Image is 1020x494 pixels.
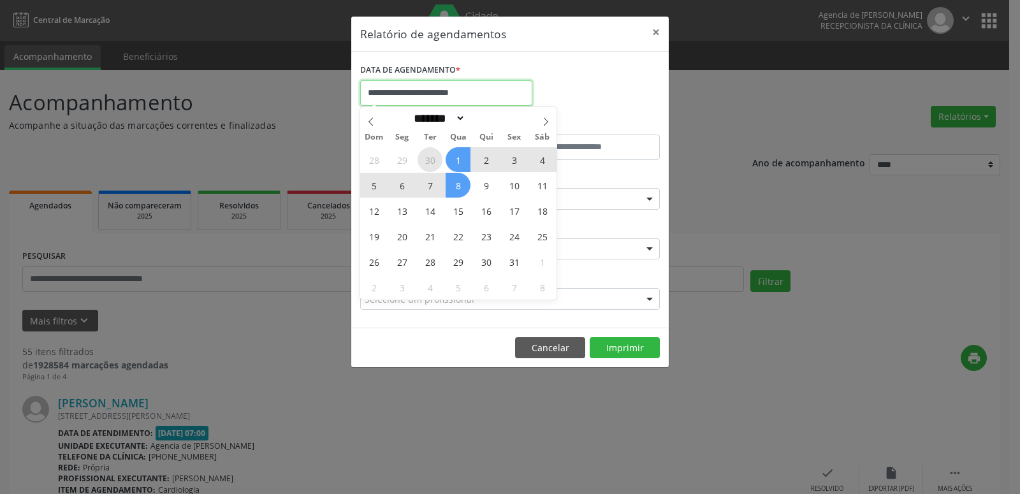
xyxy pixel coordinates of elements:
span: Novembro 4, 2025 [418,275,442,300]
label: DATA DE AGENDAMENTO [360,61,460,80]
span: Outubro 4, 2025 [530,147,555,172]
span: Outubro 5, 2025 [361,173,386,198]
span: Qua [444,133,472,142]
span: Seg [388,133,416,142]
span: Setembro 30, 2025 [418,147,442,172]
button: Imprimir [590,337,660,359]
span: Setembro 28, 2025 [361,147,386,172]
span: Outubro 18, 2025 [530,198,555,223]
span: Outubro 2, 2025 [474,147,499,172]
span: Outubro 11, 2025 [530,173,555,198]
h5: Relatório de agendamentos [360,25,506,42]
span: Qui [472,133,500,142]
span: Sáb [528,133,557,142]
span: Dom [360,133,388,142]
button: Close [643,17,669,48]
span: Novembro 3, 2025 [390,275,414,300]
span: Outubro 15, 2025 [446,198,470,223]
span: Outubro 6, 2025 [390,173,414,198]
span: Outubro 13, 2025 [390,198,414,223]
span: Novembro 5, 2025 [446,275,470,300]
select: Month [409,112,465,125]
span: Outubro 3, 2025 [502,147,527,172]
span: Outubro 31, 2025 [502,249,527,274]
span: Outubro 25, 2025 [530,224,555,249]
span: Outubro 7, 2025 [418,173,442,198]
span: Outubro 24, 2025 [502,224,527,249]
span: Outubro 8, 2025 [446,173,470,198]
button: Cancelar [515,337,585,359]
span: Outubro 22, 2025 [446,224,470,249]
span: Outubro 19, 2025 [361,224,386,249]
span: Novembro 2, 2025 [361,275,386,300]
span: Ter [416,133,444,142]
span: Outubro 17, 2025 [502,198,527,223]
span: Novembro 7, 2025 [502,275,527,300]
span: Selecione um profissional [365,293,474,306]
span: Sex [500,133,528,142]
span: Outubro 14, 2025 [418,198,442,223]
span: Novembro 1, 2025 [530,249,555,274]
span: Outubro 21, 2025 [418,224,442,249]
label: ATÉ [513,115,660,134]
span: Outubro 27, 2025 [390,249,414,274]
span: Outubro 28, 2025 [418,249,442,274]
span: Outubro 9, 2025 [474,173,499,198]
span: Setembro 29, 2025 [390,147,414,172]
span: Outubro 23, 2025 [474,224,499,249]
span: Outubro 29, 2025 [446,249,470,274]
span: Outubro 30, 2025 [474,249,499,274]
span: Outubro 26, 2025 [361,249,386,274]
span: Outubro 20, 2025 [390,224,414,249]
span: Outubro 1, 2025 [446,147,470,172]
input: Year [465,112,507,125]
span: Outubro 10, 2025 [502,173,527,198]
span: Novembro 8, 2025 [530,275,555,300]
span: Novembro 6, 2025 [474,275,499,300]
span: Outubro 12, 2025 [361,198,386,223]
span: Outubro 16, 2025 [474,198,499,223]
